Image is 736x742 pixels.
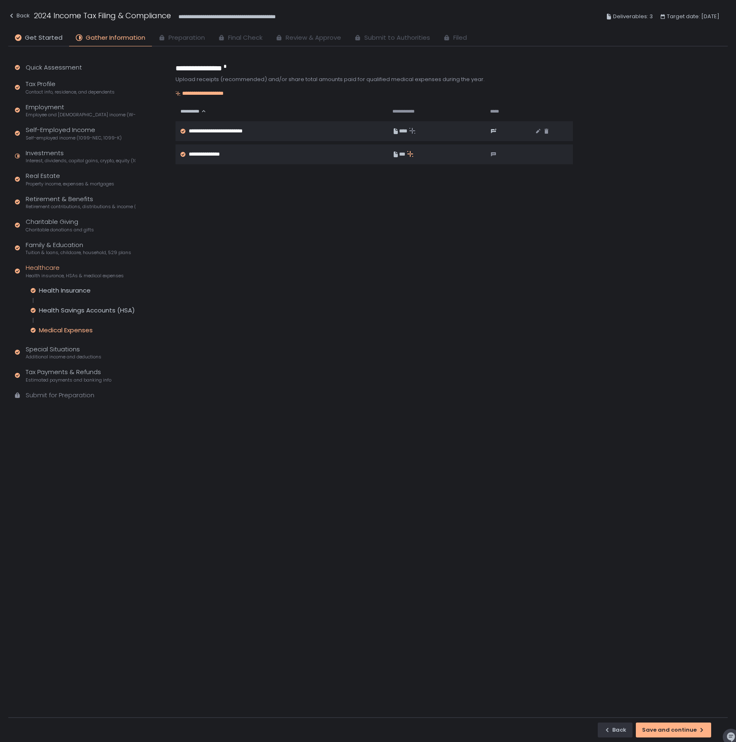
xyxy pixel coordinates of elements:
span: Final Check [228,33,262,43]
div: Investments [26,149,135,164]
span: Employee and [DEMOGRAPHIC_DATA] income (W-2s) [26,112,135,118]
span: Filed [453,33,467,43]
div: Retirement & Benefits [26,195,135,210]
div: Employment [26,103,135,118]
div: Back [604,726,626,734]
span: Submit to Authorities [364,33,430,43]
span: Get Started [25,33,63,43]
span: Interest, dividends, capital gains, crypto, equity (1099s, K-1s) [26,158,135,164]
span: Review & Approve [286,33,341,43]
div: Back [8,11,30,21]
div: Family & Education [26,240,131,256]
span: Tuition & loans, childcare, household, 529 plans [26,250,131,256]
span: Estimated payments and banking info [26,377,111,383]
h1: 2024 Income Tax Filing & Compliance [34,10,171,21]
div: Health Insurance [39,286,91,295]
div: Health Savings Accounts (HSA) [39,306,135,315]
div: Tax Payments & Refunds [26,367,111,383]
div: Special Situations [26,345,101,360]
div: Quick Assessment [26,63,82,72]
div: Save and continue [642,726,705,734]
div: Charitable Giving [26,217,94,233]
button: Save and continue [636,723,711,737]
div: Self-Employed Income [26,125,122,141]
span: Additional income and deductions [26,354,101,360]
div: Healthcare [26,263,124,279]
span: Gather Information [86,33,145,43]
span: Target date: [DATE] [667,12,719,22]
span: Deliverables: 3 [613,12,653,22]
span: Property income, expenses & mortgages [26,181,114,187]
span: Charitable donations and gifts [26,227,94,233]
span: Retirement contributions, distributions & income (1099-R, 5498) [26,204,135,210]
button: Back [8,10,30,24]
button: Back [598,723,633,737]
span: Health insurance, HSAs & medical expenses [26,273,124,279]
span: Preparation [168,33,205,43]
div: Upload receipts (recommended) and/or share total amounts paid for qualified medical expenses duri... [176,76,573,83]
span: Self-employed income (1099-NEC, 1099-K) [26,135,122,141]
div: Submit for Preparation [26,391,94,400]
div: Real Estate [26,171,114,187]
div: Medical Expenses [39,326,93,334]
div: Tax Profile [26,79,115,95]
span: Contact info, residence, and dependents [26,89,115,95]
